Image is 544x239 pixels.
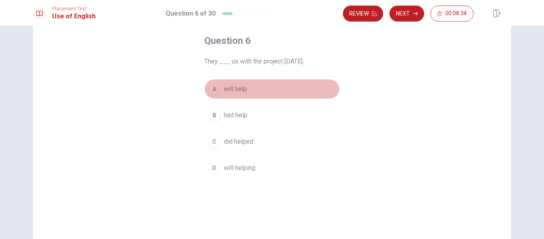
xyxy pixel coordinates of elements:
[389,6,424,22] button: Next
[208,162,221,174] div: D
[204,79,340,99] button: Awill help
[52,6,96,12] span: Placement Test
[204,132,340,152] button: Cdid helped
[224,84,247,94] span: will help
[224,163,255,173] span: will helping
[208,135,221,148] div: C
[204,57,340,66] span: They ___ us with the project [DATE].
[224,111,247,120] span: had help
[52,12,96,21] h1: Use of English
[224,137,253,146] span: did helped
[431,6,474,22] button: 00:08:34
[208,83,221,95] div: A
[343,6,383,22] button: Review
[445,10,467,17] span: 00:08:34
[208,109,221,122] div: B
[204,158,340,178] button: Dwill helping
[166,9,215,18] h1: Question 6 of 30
[204,34,340,47] h4: Question 6
[204,105,340,125] button: Bhad help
